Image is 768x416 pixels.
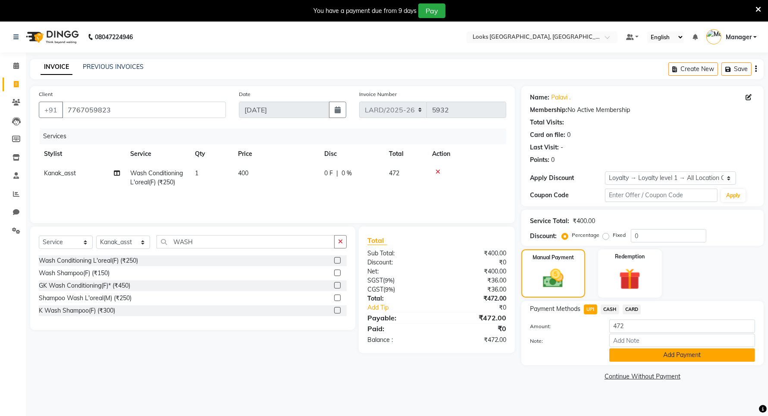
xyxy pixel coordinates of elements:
div: Coupon Code [530,191,605,200]
span: 0 F [324,169,333,178]
div: ₹0 [449,303,513,312]
a: Continue Without Payment [523,372,762,381]
div: Card on file: [530,130,565,140]
label: Redemption [615,253,645,261]
th: Total [384,144,427,164]
div: GK Wash Conditioning(F)* (₹450) [39,281,130,290]
div: Net: [361,267,437,276]
div: Wash Conditioning L'oreal(F) (₹250) [39,256,138,265]
div: ₹472.00 [437,335,513,345]
th: Service [125,144,190,164]
a: PREVIOUS INVOICES [83,63,144,71]
span: Wash Conditioning L'oreal(F) (₹250) [130,169,183,186]
div: Name: [530,93,549,102]
span: Payment Methods [530,304,580,314]
a: Palavi . [551,93,571,102]
b: 08047224946 [95,25,133,49]
button: Add Payment [609,348,755,362]
input: Search or Scan [157,235,335,248]
span: 1 [195,169,198,177]
span: UPI [584,304,597,314]
div: ₹472.00 [437,294,513,303]
div: You have a payment due from 9 days [313,6,417,16]
div: Service Total: [530,217,569,226]
span: CARD [623,304,641,314]
button: Apply [721,189,746,202]
div: Sub Total: [361,249,437,258]
div: ₹472.00 [437,313,513,323]
img: _gift.svg [612,266,647,292]
div: Total: [361,294,437,303]
label: Note: [523,337,603,345]
label: Amount: [523,323,603,330]
span: 0 % [342,169,352,178]
div: Wash Shampoo(F) (₹150) [39,269,110,278]
div: No Active Membership [530,106,755,115]
th: Stylist [39,144,125,164]
a: INVOICE [41,59,72,75]
span: CASH [601,304,619,314]
span: Manager [726,33,752,42]
span: 9% [385,286,393,293]
div: Paid: [361,323,437,334]
div: 0 [567,130,571,140]
button: Pay [418,3,445,18]
label: Percentage [572,231,599,239]
div: 0 [551,155,555,165]
input: Enter Offer / Coupon Code [605,189,718,202]
div: ₹36.00 [437,276,513,285]
div: Apply Discount [530,174,605,183]
div: Membership: [530,106,567,115]
th: Price [233,144,319,164]
label: Invoice Number [359,90,397,98]
label: Manual Payment [533,254,574,261]
span: 9% [385,277,393,284]
button: +91 [39,102,63,118]
div: Shampoo Wash L'oreal(M) (₹250) [39,294,132,303]
img: Manager [706,29,721,44]
label: Client [39,90,53,98]
input: Search by Name/Mobile/Email/Code [62,102,226,118]
span: CGST [367,286,383,293]
div: ₹400.00 [437,267,513,276]
div: Balance : [361,335,437,345]
span: 472 [389,169,399,177]
img: logo [22,25,81,49]
div: ( ) [361,285,437,294]
label: Fixed [613,231,626,239]
div: Payable: [361,313,437,323]
div: ₹0 [437,323,513,334]
button: Create New [668,62,718,76]
div: ₹36.00 [437,285,513,294]
th: Action [427,144,506,164]
div: Services [40,128,513,144]
span: 400 [238,169,248,177]
input: Amount [609,320,755,333]
div: ₹0 [437,258,513,267]
img: _cash.svg [536,267,570,290]
span: Kanak_asst [44,169,76,177]
div: K Wash Shampoo(F) (₹300) [39,306,115,315]
label: Date [239,90,251,98]
div: Points: [530,155,549,165]
div: Discount: [530,232,557,241]
div: ₹400.00 [437,249,513,258]
span: SGST [367,276,383,284]
input: Add Note [609,334,755,347]
div: Last Visit: [530,143,559,152]
span: | [336,169,338,178]
div: ( ) [361,276,437,285]
span: Total [367,236,387,245]
div: Discount: [361,258,437,267]
a: Add Tip [361,303,449,312]
div: - [561,143,563,152]
button: Save [721,62,752,76]
div: ₹400.00 [573,217,595,226]
th: Qty [190,144,233,164]
div: Total Visits: [530,118,564,127]
th: Disc [319,144,384,164]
